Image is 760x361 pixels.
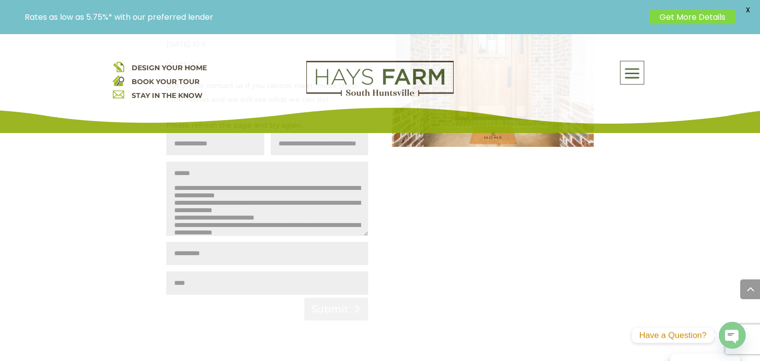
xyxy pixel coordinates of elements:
a: Get More Details [650,10,735,24]
a: STAY IN THE KNOW [132,91,202,100]
img: design your home [113,61,124,72]
a: hays farm homes huntsville development [306,90,454,98]
a: DESIGN YOUR HOME [132,63,207,72]
img: book your home tour [113,75,124,86]
img: Logo [306,61,454,96]
a: BOOK YOUR TOUR [132,77,199,86]
p: Rates as low as 5.75%* with our preferred lender [25,12,645,22]
span: X [740,2,755,17]
button: Submit [304,298,368,320]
